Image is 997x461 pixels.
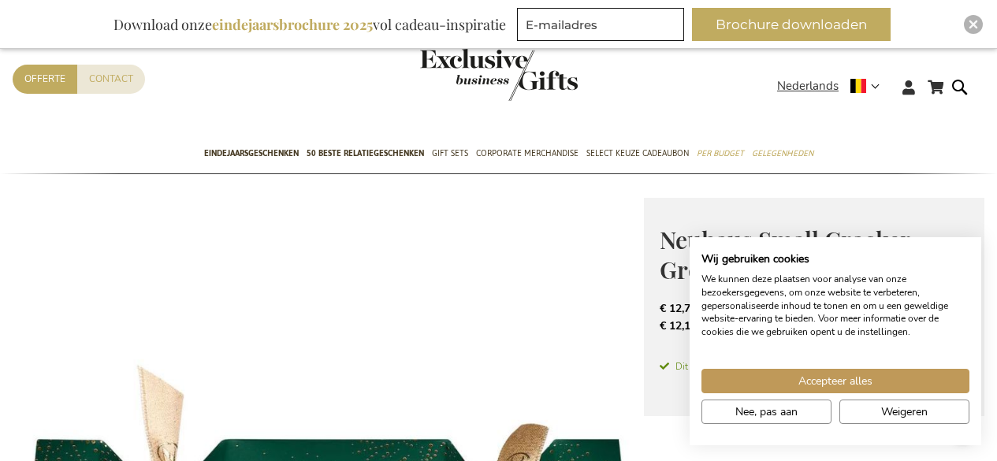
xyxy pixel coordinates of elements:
[212,15,373,34] b: eindejaarsbrochure 2025
[701,400,831,424] button: Pas cookie voorkeuren aan
[517,8,684,41] input: E-mailadres
[204,145,299,162] span: Eindejaarsgeschenken
[660,359,969,374] span: Dit product is niet beschikbaar.
[660,299,969,317] li: Minder dan 90 stuks
[106,8,513,41] div: Download onze vol cadeau-inspiratie
[798,373,872,389] span: Accepteer alles
[701,273,969,339] p: We kunnen deze plaatsen voor analyse van onze bezoekersgegevens, om onze website te verbeteren, g...
[701,252,969,266] h2: Wij gebruiken cookies
[476,145,578,162] span: Corporate Merchandise
[517,8,689,46] form: marketing offers and promotions
[660,224,928,286] span: Neuhaus Small Cracker - Groen
[969,20,978,29] img: Close
[839,400,969,424] button: Alle cookies weigeren
[692,8,891,41] button: Brochure downloaden
[964,15,983,34] div: Close
[660,318,697,333] span: € 12,10
[777,77,839,95] span: Nederlands
[13,65,77,94] a: Offerte
[420,49,499,101] a: store logo
[752,145,813,162] span: Gelegenheden
[420,49,578,101] img: Exclusive Business gifts logo
[701,369,969,393] button: Accepteer alle cookies
[777,77,890,95] div: Nederlands
[432,145,468,162] span: Gift Sets
[660,317,969,334] li: From 90 pieces
[881,403,928,420] span: Weigeren
[660,301,697,316] span: € 12,75
[586,145,689,162] span: Select Keuze Cadeaubon
[307,145,424,162] span: 50 beste relatiegeschenken
[77,65,145,94] a: Contact
[697,145,744,162] span: Per Budget
[735,403,798,420] span: Nee, pas aan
